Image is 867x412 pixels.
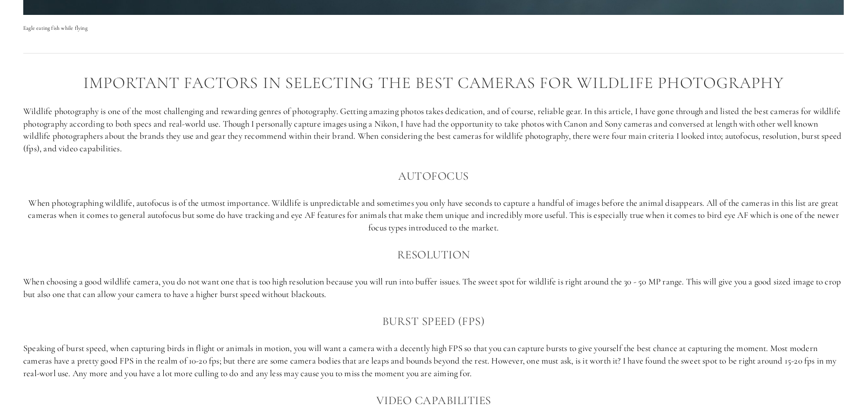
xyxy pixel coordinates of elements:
p: Speaking of burst speed, when capturing birds in flight or animals in motion, you will want a cam... [23,342,844,379]
h3: Autofocus [23,167,844,185]
h3: Burst Speed (FPS) [23,312,844,331]
p: When photographing wildlife, autofocus is of the utmost importance. Wildlife is unpredictable and... [23,197,844,234]
p: When choosing a good wildlife camera, you do not want one that is too high resolution because you... [23,276,844,300]
h2: Important factors in selecting the best cameras for Wildlife photography [23,74,844,92]
p: Eagle eating fish while flying [23,23,844,33]
p: Wildlife photography is one of the most challenging and rewarding genres of photography. Getting ... [23,105,844,155]
h3: Video capabilities [23,391,844,410]
h3: Resolution [23,245,844,264]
